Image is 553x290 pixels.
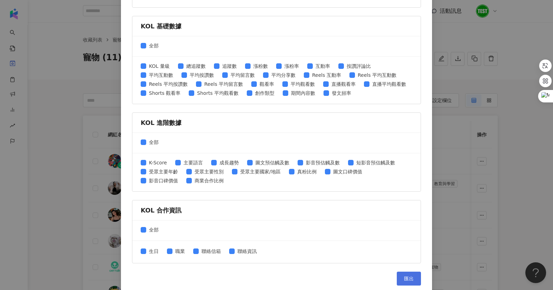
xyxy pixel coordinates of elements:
[146,226,161,234] span: 全部
[217,159,242,166] span: 成長趨勢
[257,80,277,88] span: 觀看率
[253,159,292,166] span: 圖文預估觸及數
[237,168,283,175] span: 受眾主要國家/地區
[199,247,224,255] span: 聯絡信箱
[313,62,333,70] span: 互動率
[141,22,412,30] div: KOL 基礎數據
[354,159,398,166] span: 短影音預估觸及數
[181,159,206,166] span: 主要語言
[330,168,365,175] span: 圖文口碑價值
[294,168,319,175] span: 真粉比例
[172,247,188,255] span: 職業
[146,247,161,255] span: 生日
[282,62,302,70] span: 漲粉率
[141,118,412,127] div: KOL 進階數據
[329,80,358,88] span: 直播觀看率
[146,80,190,88] span: Reels 平均按讚數
[303,159,343,166] span: 影音預估觸及數
[201,80,246,88] span: Reels 平均留言數
[252,89,277,97] span: 創作類型
[146,159,170,166] span: K-Score
[141,206,412,215] div: KOL 合作資訊
[344,62,374,70] span: 按讚評論比
[146,177,181,184] span: 影音口碑價值
[146,89,183,97] span: Shorts 觀看率
[146,71,176,79] span: 平均互動數
[404,276,414,281] span: 匯出
[309,71,344,79] span: Reels 互動率
[192,177,226,184] span: 商業合作比例
[194,89,241,97] span: Shorts 平均觀看數
[219,62,240,70] span: 追蹤數
[288,89,318,97] span: 期間內容數
[146,138,161,146] span: 全部
[228,71,257,79] span: 平均留言數
[251,62,271,70] span: 漲粉數
[269,71,298,79] span: 平均分享數
[187,71,217,79] span: 平均按讚數
[146,168,181,175] span: 受眾主要年齡
[355,71,399,79] span: Reels 平均互動數
[288,80,318,88] span: 平均觀看數
[184,62,208,70] span: 總追蹤數
[397,272,421,286] button: 匯出
[192,168,226,175] span: 受眾主要性別
[146,62,172,70] span: KOL 量級
[235,247,260,255] span: 聯絡資訊
[146,42,161,49] span: 全部
[369,80,409,88] span: 直播平均觀看數
[329,89,354,97] span: 發文頻率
